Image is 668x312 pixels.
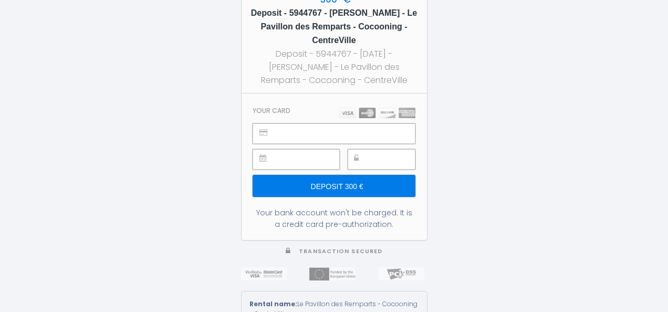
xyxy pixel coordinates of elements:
iframe: Secure payment input frame [276,124,414,143]
img: carts.png [339,108,415,118]
h3: Your card [253,107,290,115]
input: Deposit 300 € [253,175,415,197]
span: Transaction secured [299,247,382,255]
strong: Rental name: [249,299,297,308]
iframe: Secure payment input frame [371,150,415,169]
div: Your bank account won't be charged. It is a credit card pre-authorization. [253,207,415,230]
iframe: Secure payment input frame [276,150,339,169]
h5: Deposit - 5944767 - [PERSON_NAME] - Le Pavillon des Remparts - Cocooning - CentreVille [251,6,417,47]
div: Deposit - 5944767 - [DATE] - [PERSON_NAME] - Le Pavillon des Remparts - Cocooning - CentreVille [251,47,417,87]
